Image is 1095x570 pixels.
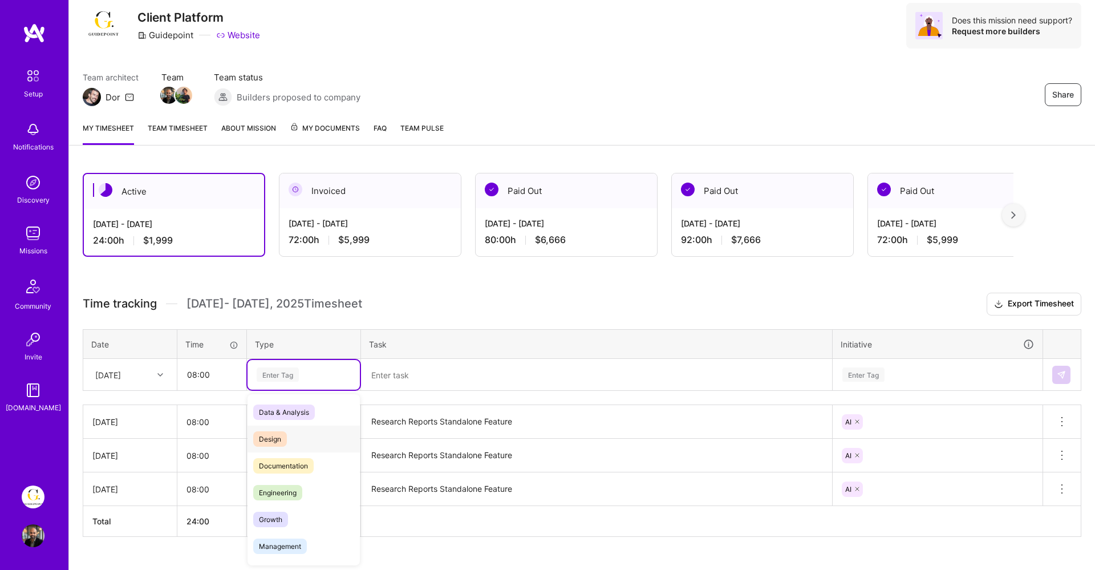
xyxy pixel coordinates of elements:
[15,300,51,312] div: Community
[92,416,168,428] div: [DATE]
[106,91,120,103] div: Dor
[84,174,264,209] div: Active
[19,273,47,300] img: Community
[83,71,139,83] span: Team architect
[148,122,208,145] a: Team timesheet
[485,217,648,229] div: [DATE] - [DATE]
[535,234,566,246] span: $6,666
[681,234,844,246] div: 92:00 h
[161,86,176,105] a: Team Member Avatar
[6,402,61,414] div: [DOMAIN_NAME]
[681,183,695,196] img: Paid Out
[290,122,360,145] a: My Documents
[845,451,851,460] span: AI
[362,440,831,471] textarea: Research Reports Standalone Feature
[289,183,302,196] img: Invoiced
[289,234,452,246] div: 72:00 h
[22,486,44,508] img: Guidepoint: Client Platform
[994,298,1003,310] i: icon Download
[177,474,246,504] input: HH:MM
[83,88,101,106] img: Team Architect
[253,431,287,447] span: Design
[137,29,193,41] div: Guidepoint
[92,450,168,462] div: [DATE]
[952,26,1072,37] div: Request more builders
[177,407,246,437] input: HH:MM
[400,124,444,132] span: Team Pulse
[361,329,833,359] th: Task
[877,183,891,196] img: Paid Out
[177,506,247,537] th: 24:00
[214,88,232,106] img: Builders proposed to company
[485,183,498,196] img: Paid Out
[1052,89,1074,100] span: Share
[253,539,307,554] span: Management
[253,512,288,527] span: Growth
[216,29,260,41] a: Website
[672,173,853,208] div: Paid Out
[93,235,255,246] div: 24:00 h
[290,122,360,135] span: My Documents
[23,23,46,43] img: logo
[253,485,302,500] span: Engineering
[22,379,44,402] img: guide book
[157,372,163,378] i: icon Chevron
[915,12,943,39] img: Avatar
[289,217,452,229] div: [DATE] - [DATE]
[99,183,112,197] img: Active
[22,524,44,547] img: User Avatar
[253,405,315,420] span: Data & Analysis
[176,86,191,105] a: Team Member Avatar
[83,506,177,537] th: Total
[22,328,44,351] img: Invite
[731,234,761,246] span: $7,666
[221,122,276,145] a: About Mission
[143,235,173,246] span: $1,999
[161,71,191,83] span: Team
[25,351,42,363] div: Invite
[253,458,314,474] span: Documentation
[178,359,246,390] input: HH:MM
[845,418,851,426] span: AI
[22,171,44,194] img: discovery
[362,406,831,438] textarea: Research Reports Standalone Feature
[1057,370,1066,379] img: Submit
[681,217,844,229] div: [DATE] - [DATE]
[125,92,134,102] i: icon Mail
[83,297,157,311] span: Time tracking
[186,297,362,311] span: [DATE] - [DATE] , 2025 Timesheet
[842,366,885,383] div: Enter Tag
[19,245,47,257] div: Missions
[927,234,958,246] span: $5,999
[868,173,1049,208] div: Paid Out
[160,87,177,104] img: Team Member Avatar
[24,88,43,100] div: Setup
[93,218,255,230] div: [DATE] - [DATE]
[175,87,192,104] img: Team Member Avatar
[877,234,1040,246] div: 72:00 h
[21,64,45,88] img: setup
[137,31,147,40] i: icon CompanyGray
[279,173,461,208] div: Invoiced
[987,293,1081,316] button: Export Timesheet
[845,485,851,494] span: AI
[22,222,44,245] img: teamwork
[22,118,44,141] img: bell
[95,369,121,381] div: [DATE]
[83,329,177,359] th: Date
[362,474,831,505] textarea: Research Reports Standalone Feature
[83,6,124,41] img: Company Logo
[952,15,1072,26] div: Does this mission need support?
[1045,83,1081,106] button: Share
[83,122,134,145] a: My timesheet
[485,234,648,246] div: 80:00 h
[137,10,260,25] h3: Client Platform
[877,217,1040,229] div: [DATE] - [DATE]
[214,71,360,83] span: Team status
[1011,211,1016,219] img: right
[400,122,444,145] a: Team Pulse
[19,524,47,547] a: User Avatar
[185,338,238,350] div: Time
[177,440,246,471] input: HH:MM
[19,486,47,508] a: Guidepoint: Client Platform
